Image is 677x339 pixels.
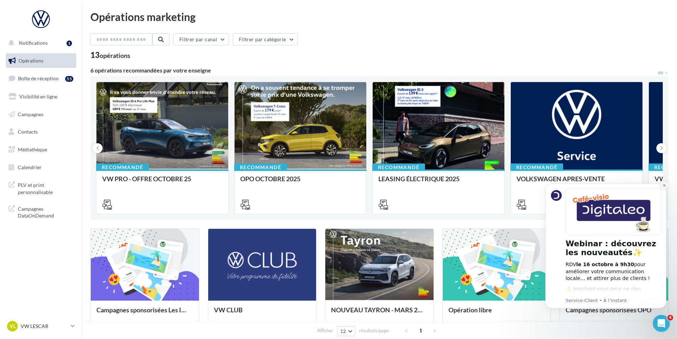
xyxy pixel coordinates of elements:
button: Filtrer par catégorie [233,33,298,45]
div: opérations [100,52,130,59]
span: Médiathèque [18,146,47,152]
span: 12 [340,328,346,334]
a: PLV et print personnalisable [4,177,78,198]
div: VOLKSWAGEN APRES-VENTE [516,175,637,189]
span: Campagnes [18,111,43,117]
span: Visibilité en ligne [19,93,57,99]
span: Notifications [19,40,48,46]
a: Campagnes [4,107,78,122]
div: Opération libre [448,306,545,321]
iframe: Intercom notifications message [535,174,677,335]
div: 13 [90,51,130,59]
a: Opérations [4,53,78,68]
span: 4 [667,315,673,321]
div: VW CLUB [214,306,311,321]
span: 1 [415,325,426,336]
span: Afficher [317,327,333,334]
div: 6 opérations recommandées par votre enseigne [90,68,657,73]
span: Calendrier [18,164,42,170]
a: Médiathèque [4,142,78,157]
div: Recommandé [234,163,287,171]
span: Boîte de réception [18,75,59,81]
a: Calendrier [4,160,78,175]
a: Contacts [4,124,78,139]
span: Opérations [19,58,43,64]
div: Recommandé [510,163,563,171]
div: Recommandé [96,163,149,171]
a: Boîte de réception55 [4,71,78,86]
div: Opérations marketing [90,11,668,22]
span: Contacts [18,129,38,135]
button: Filtrer par canal [173,33,229,45]
span: Campagnes DataOnDemand [18,204,73,219]
span: résultats/page [359,327,389,334]
button: 12 [337,326,355,336]
span: PLV et print personnalisable [18,180,73,195]
iframe: Intercom live chat [653,315,670,332]
div: 1 [67,41,72,46]
div: 55 [65,76,73,82]
button: Notifications 1 [4,36,75,50]
a: VL VW LESCAR [6,319,76,333]
a: Campagnes DataOnDemand [4,201,78,222]
div: VW PRO - OFFRE OCTOBRE 25 [102,175,222,189]
div: OPO OCTOBRE 2025 [240,175,361,189]
div: Campagnes sponsorisées Les Instants VW Octobre [96,306,193,321]
div: LEASING ÉLECTRIQUE 2025 [378,175,499,189]
span: VL [10,323,16,330]
a: Visibilité en ligne [4,89,78,104]
div: NOUVEAU TAYRON - MARS 2025 [331,306,428,321]
div: Recommandé [372,163,425,171]
p: VW LESCAR [21,323,68,330]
